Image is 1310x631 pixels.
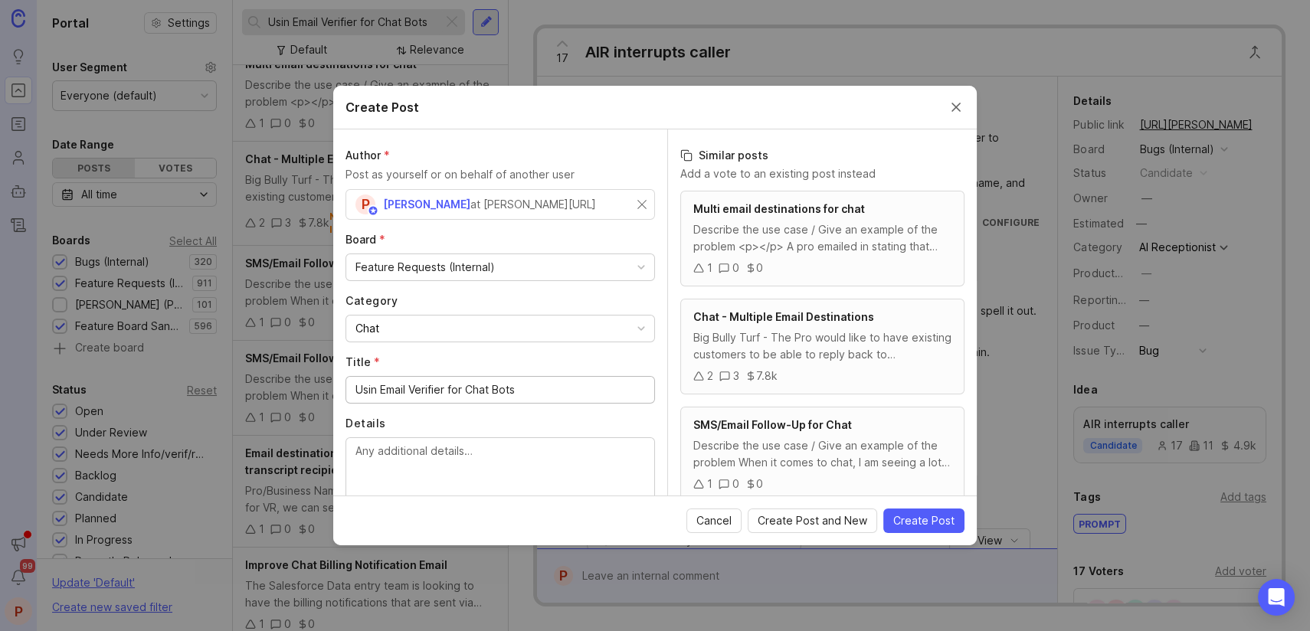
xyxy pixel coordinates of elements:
div: Big Bully Turf - The Pro would like to have existing customers to be able to reply back to [EMAIL... [693,329,951,363]
div: Describe the use case / Give an example of the problem When it comes to chat, I am seeing a lot o... [693,437,951,471]
div: Feature Requests (Internal) [355,259,495,276]
p: Add a vote to an existing post instead [680,166,964,181]
div: Chat [355,320,379,337]
div: 1 [707,260,712,276]
span: Chat - Multiple Email Destinations [693,310,874,323]
button: Create Post [883,508,964,533]
div: 3 [733,368,739,384]
button: Cancel [686,508,742,533]
div: 7.8k [756,368,778,384]
span: Author (required) [346,149,390,162]
span: SMS/Email Follow-Up for Chat [693,418,852,431]
div: 0 [756,476,763,492]
a: Multi email destinations for chatDescribe the use case / Give an example of the problem <p></p> A... [680,191,964,286]
div: at [PERSON_NAME][URL] [470,196,596,213]
div: Open Intercom Messenger [1258,579,1295,616]
img: member badge [368,205,379,217]
a: SMS/Email Follow-Up for ChatDescribe the use case / Give an example of the problem When it comes ... [680,407,964,502]
a: Chat - Multiple Email DestinationsBig Bully Turf - The Pro would like to have existing customers ... [680,299,964,394]
label: Details [346,416,655,431]
div: 0 [732,476,739,492]
span: Create Post and New [758,513,867,528]
div: 0 [756,260,763,276]
span: Title (required) [346,355,380,368]
span: Cancel [696,513,732,528]
p: Post as yourself or on behalf of another user [346,166,655,183]
span: Board (required) [346,233,385,246]
div: 1 [707,476,712,492]
div: P [355,195,375,214]
span: Create Post [893,513,955,528]
button: Close create post modal [948,99,964,116]
button: Create Post and New [748,508,877,533]
span: Multi email destinations for chat [693,202,865,215]
h2: Create Post [346,98,419,116]
h3: Similar posts [680,148,964,163]
div: Describe the use case / Give an example of the problem <p></p> A pro emailed in stating that he'd... [693,221,951,255]
div: 2 [707,368,713,384]
div: 0 [732,260,739,276]
span: [PERSON_NAME] [383,198,470,211]
label: Category [346,293,655,309]
input: Short, descriptive title [355,381,645,398]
